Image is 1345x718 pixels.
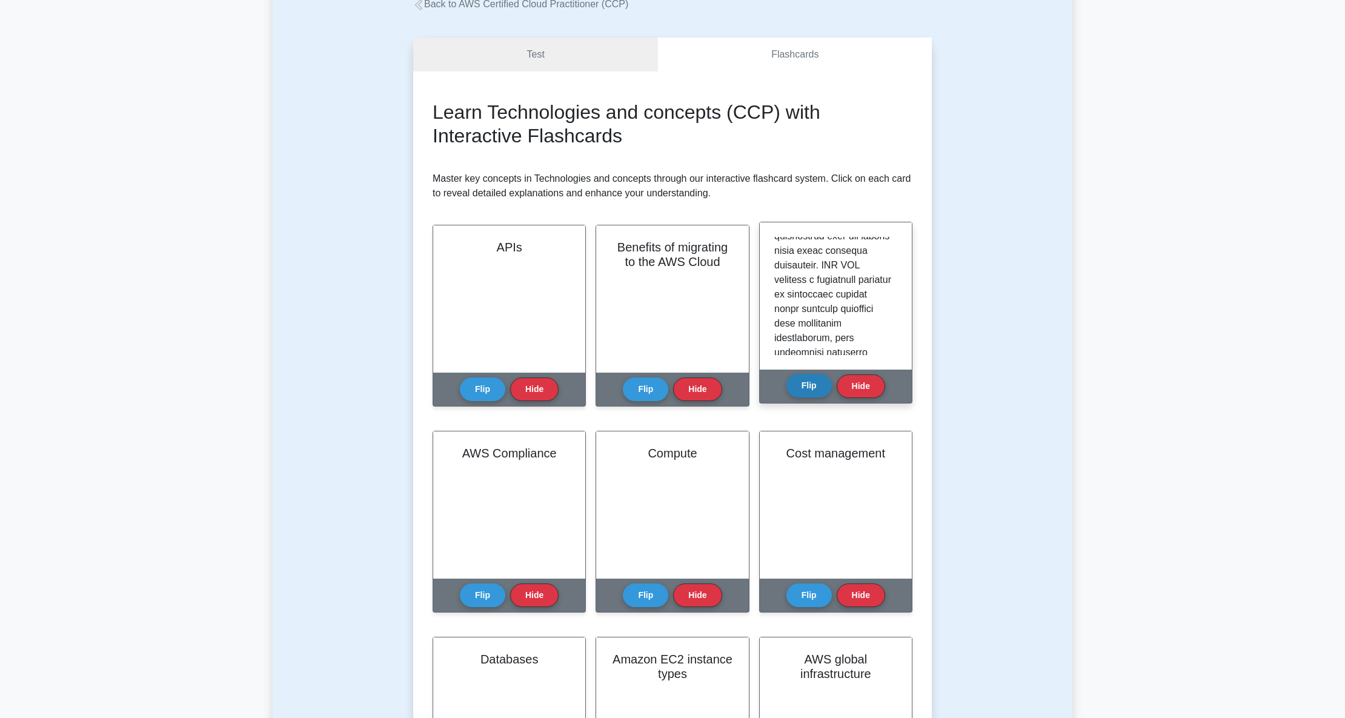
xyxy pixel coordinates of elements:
button: Hide [510,583,559,607]
h2: AWS global infrastructure [774,652,897,681]
a: Flashcards [658,38,932,72]
button: Hide [510,377,559,401]
button: Flip [786,374,832,397]
h2: Amazon EC2 instance types [611,652,734,681]
p: Master key concepts in Technologies and concepts through our interactive flashcard system. Click ... [433,171,912,201]
h2: Databases [448,652,571,666]
h2: Benefits of migrating to the AWS Cloud [611,240,734,269]
button: Flip [460,583,505,607]
h2: Compute [611,446,734,460]
button: Flip [623,377,668,401]
h2: Cost management [774,446,897,460]
button: Flip [460,377,505,401]
button: Flip [786,583,832,607]
button: Hide [837,374,885,398]
button: Hide [673,377,722,401]
button: Flip [623,583,668,607]
h2: AWS Compliance [448,446,571,460]
button: Hide [837,583,885,607]
button: Hide [673,583,722,607]
a: Test [413,38,658,72]
h2: Learn Technologies and concepts (CCP) with Interactive Flashcards [433,101,912,147]
h2: APIs [448,240,571,254]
